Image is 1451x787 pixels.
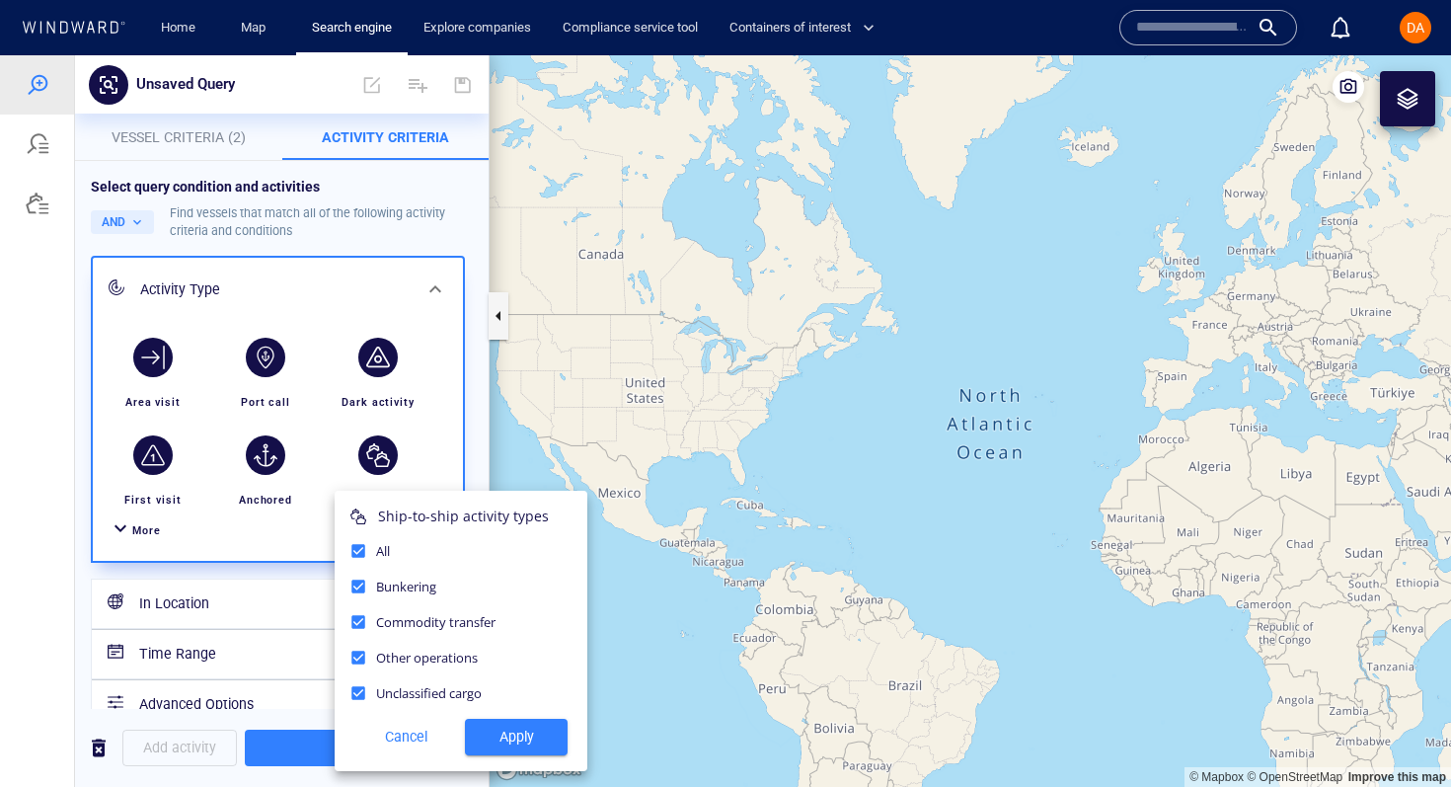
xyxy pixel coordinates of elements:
span: Containers of interest [729,17,875,39]
button: DA [1396,8,1435,47]
span: Cancel [362,669,449,694]
div: All [341,478,581,513]
div: Commodity transfer [341,549,581,585]
span: Apply [481,669,552,694]
div: Other operations [341,585,581,620]
button: Home [146,11,209,45]
a: Compliance service tool [555,11,706,45]
button: Apply [465,664,568,700]
a: Explore companies [416,11,539,45]
a: Home [153,11,203,45]
span: DA [1407,20,1424,36]
a: Search engine [304,11,400,45]
iframe: Chat [1367,698,1436,772]
div: Ship-to-ship activity types [341,451,581,478]
button: Map [225,11,288,45]
button: Cancel [354,664,457,700]
div: Unclassified cargo [341,620,581,656]
div: Notification center [1329,16,1352,39]
div: Bunkering [341,513,581,549]
button: Containers of interest [722,11,891,45]
a: Map [233,11,280,45]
